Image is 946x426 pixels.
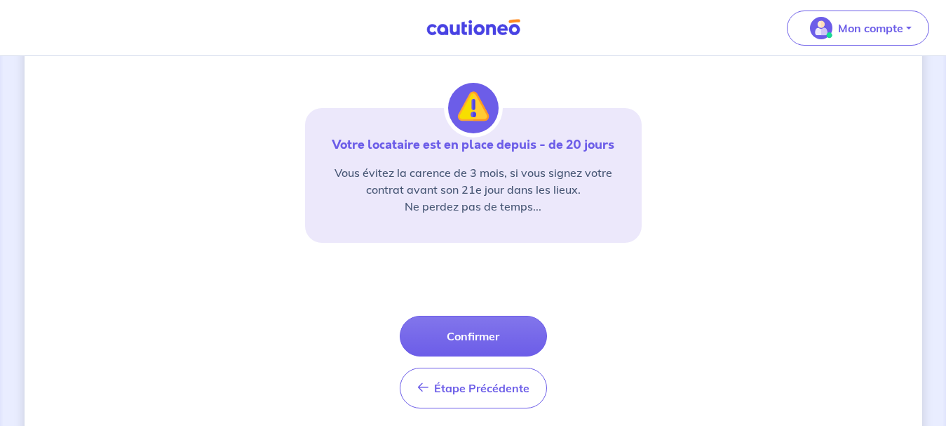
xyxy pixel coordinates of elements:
[400,368,547,408] button: Étape Précédente
[448,83,499,133] img: illu_alert.svg
[434,381,529,395] span: Étape Précédente
[322,164,625,215] p: Vous évitez la carence de 3 mois, si vous signez votre contrat avant son 21e jour dans les lieux....
[838,20,903,36] p: Mon compte
[322,136,625,153] p: Votre locataire est en place depuis - de 20 jours
[810,17,832,39] img: illu_account_valid_menu.svg
[421,19,526,36] img: Cautioneo
[400,316,547,357] button: Confirmer
[787,11,929,46] button: illu_account_valid_menu.svgMon compte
